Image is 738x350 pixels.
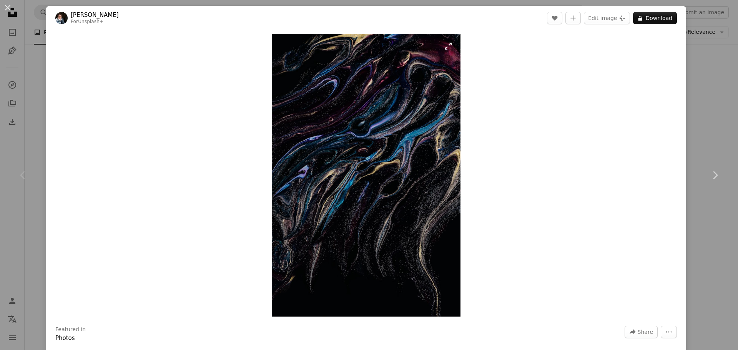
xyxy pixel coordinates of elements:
[661,326,677,338] button: More Actions
[625,326,658,338] button: Share this image
[71,11,119,19] a: [PERSON_NAME]
[272,34,460,317] button: Zoom in on this image
[71,19,119,25] div: For
[584,12,630,24] button: Edit image
[55,335,75,342] a: Photos
[638,326,653,338] span: Share
[565,12,581,24] button: Add to Collection
[78,19,103,24] a: Unsplash+
[633,12,677,24] button: Download
[692,138,738,212] a: Next
[272,34,460,317] img: a black background with a multicolored swirl
[547,12,562,24] button: Like
[55,326,86,333] h3: Featured in
[55,12,68,24] img: Go to Susan Wilkinson's profile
